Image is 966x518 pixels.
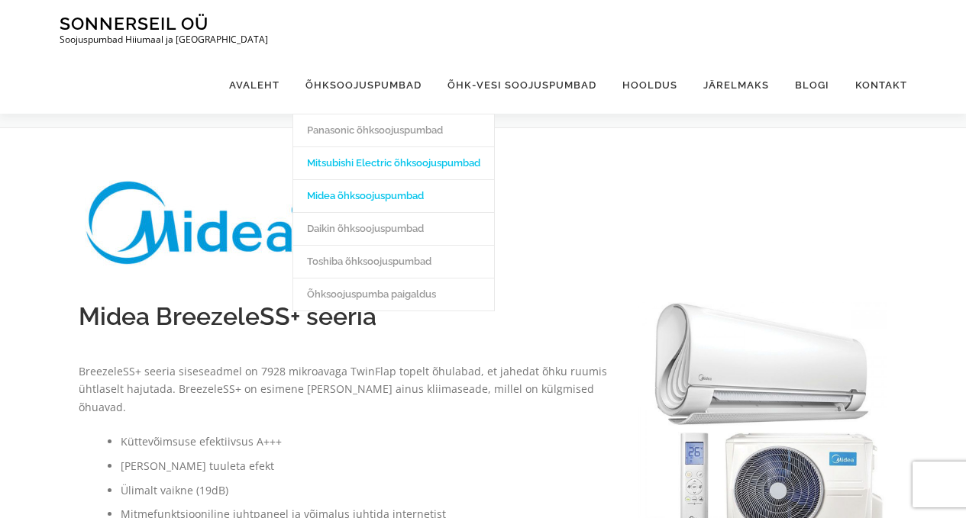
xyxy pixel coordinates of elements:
a: Toshiba õhksoojuspumbad [293,245,494,278]
img: Midea [79,174,308,272]
li: [PERSON_NAME] tuuleta efekt [121,457,608,475]
a: Kontakt [842,56,907,114]
a: Panasonic õhksoojuspumbad [293,114,494,146]
p: Soojuspumbad Hiiumaal ja [GEOGRAPHIC_DATA] [60,34,268,45]
a: Mitsubishi Electric õhksoojuspumbad [293,146,494,179]
li: Küttevõimsuse efektiivsus A+++ [121,433,608,451]
li: Ülimalt vaikne (19dB) [121,481,608,500]
span: Midea BreezeleSS+ seeria [79,302,376,330]
a: Daikin õhksoojuspumbad [293,212,494,245]
p: BreezeleSS+ seeria siseseadmel on 7928 mikroavaga TwinFlap topelt õhulabad, et jahedat õhku ruumi... [79,362,608,417]
a: Järelmaks [690,56,782,114]
a: Midea õhksoojuspumbad [293,179,494,212]
a: Õhksoojuspumbad [292,56,435,114]
a: Hooldus [609,56,690,114]
a: Avaleht [216,56,292,114]
a: Õhk-vesi soojuspumbad [435,56,609,114]
a: Sonnerseil OÜ [60,13,208,34]
a: Õhksoojuspumba paigaldus [293,278,494,310]
a: Blogi [782,56,842,114]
